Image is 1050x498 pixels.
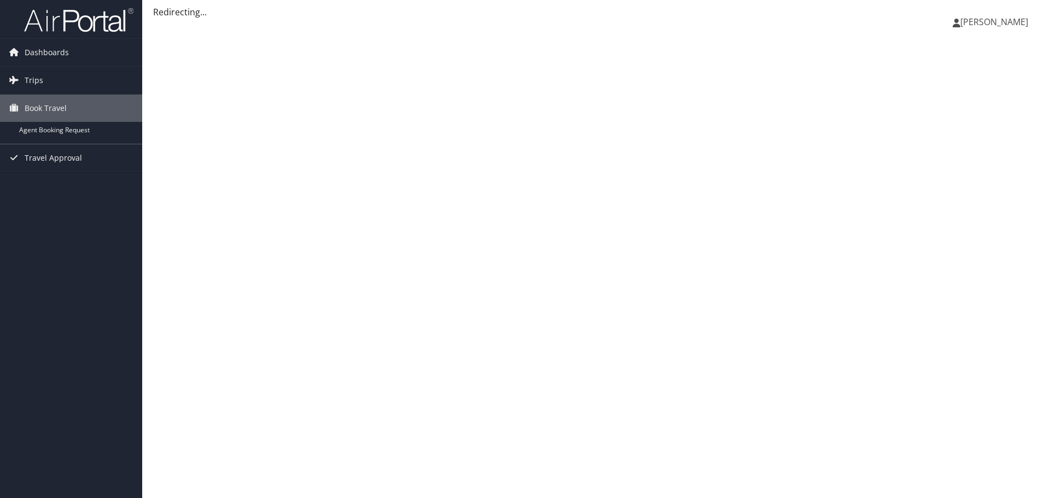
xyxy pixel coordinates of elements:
[953,5,1039,38] a: [PERSON_NAME]
[25,67,43,94] span: Trips
[24,7,133,33] img: airportal-logo.png
[153,5,1039,19] div: Redirecting...
[25,95,67,122] span: Book Travel
[25,144,82,172] span: Travel Approval
[960,16,1028,28] span: [PERSON_NAME]
[25,39,69,66] span: Dashboards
